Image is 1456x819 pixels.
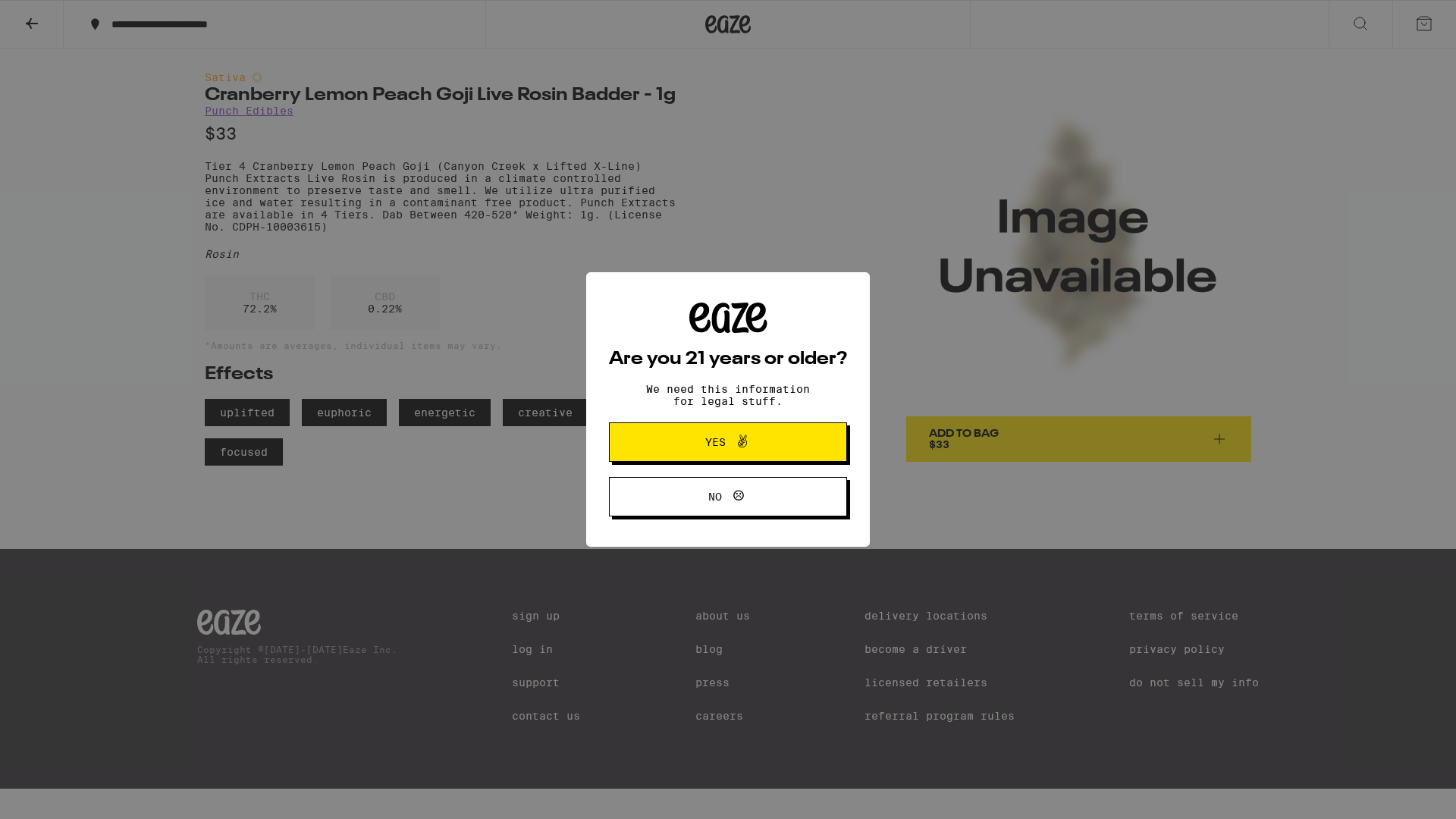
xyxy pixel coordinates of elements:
[633,383,823,407] p: We need this information for legal stuff.
[708,491,722,502] span: No
[609,477,847,516] button: No
[609,350,847,369] h2: Are you 21 years or older?
[705,437,726,447] span: Yes
[609,422,847,462] button: Yes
